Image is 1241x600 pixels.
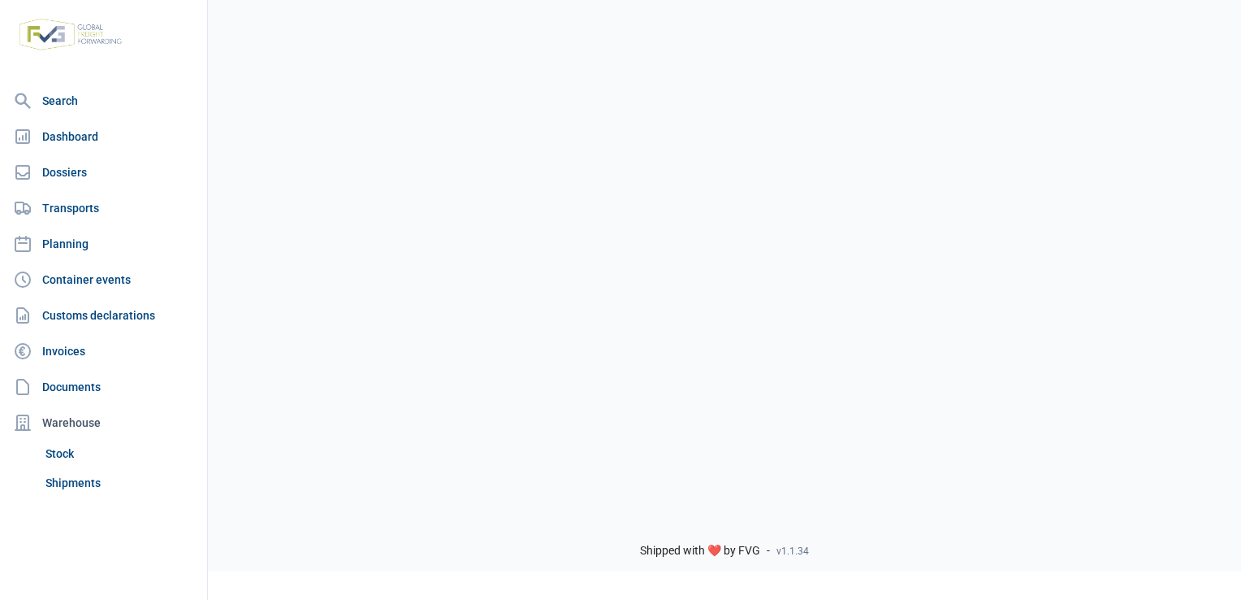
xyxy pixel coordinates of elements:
a: Dossiers [6,156,201,189]
a: Customs declarations [6,299,201,332]
span: - [767,544,770,559]
img: FVG - Global freight forwarding [13,12,128,57]
a: Search [6,85,201,117]
div: Warehouse [6,407,201,439]
a: Documents [6,371,201,403]
a: Dashboard [6,120,201,153]
span: Shipped with ❤️ by FVG [640,544,760,559]
a: Shipments [39,468,201,498]
a: Stock [39,439,201,468]
a: Planning [6,228,201,260]
a: Container events [6,263,201,296]
span: v1.1.34 [776,545,809,558]
a: Invoices [6,335,201,367]
a: Transports [6,192,201,224]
